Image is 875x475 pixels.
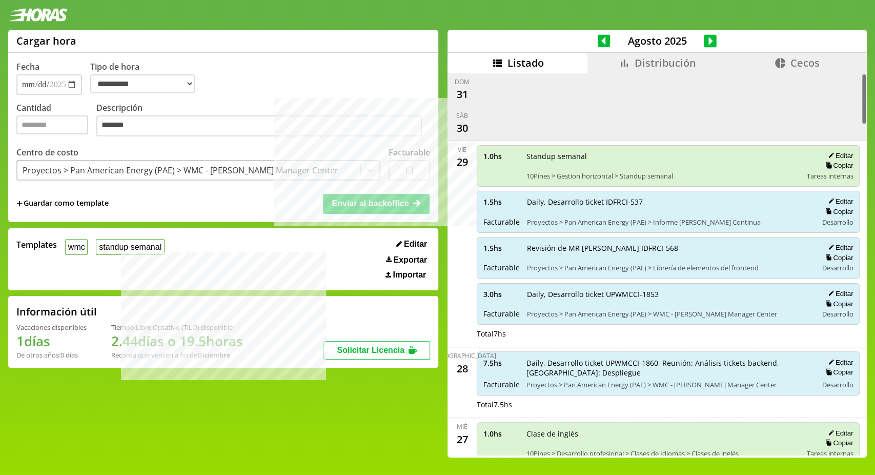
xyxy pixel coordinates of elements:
[337,346,404,354] span: Solicitar Licencia
[393,239,430,249] button: Editar
[197,350,230,360] b: Diciembre
[323,341,430,360] button: Solicitar Licencia
[23,165,338,176] div: Proyectos > Pan American Energy (PAE) > WMC - [PERSON_NAME] Manager Center
[447,73,867,456] div: scrollable content
[16,198,109,209] span: +Guardar como template
[610,34,704,48] span: Agosto 2025
[383,255,430,265] button: Exportar
[16,323,87,332] div: Vacaciones disponibles
[16,239,57,250] span: Templates
[111,332,243,350] h1: 2.44 días o 19.5 horas
[16,102,96,140] label: Cantidad
[90,74,195,93] select: Tipo de hora
[96,102,430,140] label: Descripción
[8,8,68,22] img: logotipo
[111,350,243,360] div: Recordá que vencen a fin de
[389,147,430,158] label: Facturable
[16,115,88,134] input: Cantidad
[507,56,544,70] span: Listado
[332,199,409,208] span: Enviar al backoffice
[790,56,820,70] span: Cecos
[90,61,203,95] label: Tipo de hora
[393,255,427,265] span: Exportar
[111,323,243,332] div: Tiempo Libre Optativo (TiLO) disponible
[16,61,39,72] label: Fecha
[16,34,76,48] h1: Cargar hora
[404,240,427,249] span: Editar
[96,115,422,137] textarea: Descripción
[16,147,78,158] label: Centro de costo
[16,350,87,360] div: De otros años: 0 días
[393,270,426,280] span: Importar
[635,56,696,70] span: Distribución
[96,239,164,255] button: standup semanal
[323,194,430,213] button: Enviar al backoffice
[65,239,88,255] button: wmc
[16,332,87,350] h1: 1 días
[16,305,97,319] h2: Información útil
[16,198,23,209] span: +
